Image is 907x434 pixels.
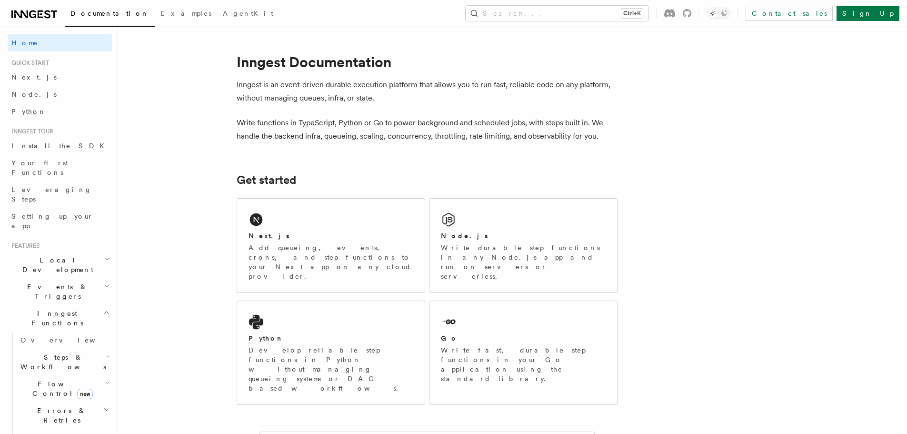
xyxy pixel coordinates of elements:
[466,6,648,21] button: Search...Ctrl+K
[160,10,211,17] span: Examples
[8,278,112,305] button: Events & Triggers
[8,305,112,332] button: Inngest Functions
[8,69,112,86] a: Next.js
[11,73,57,81] span: Next.js
[8,282,104,301] span: Events & Triggers
[11,91,57,98] span: Node.js
[8,181,112,208] a: Leveraging Steps
[237,116,618,143] p: Write functions in TypeScript, Python or Go to power background and scheduled jobs, with steps bu...
[65,3,155,27] a: Documentation
[8,154,112,181] a: Your first Functions
[217,3,279,26] a: AgentKit
[155,3,217,26] a: Examples
[8,252,112,278] button: Local Development
[249,333,284,343] h2: Python
[237,301,425,405] a: PythonDevelop reliable step functions in Python without managing queueing systems or DAG based wo...
[8,242,40,250] span: Features
[8,34,112,51] a: Home
[441,333,458,343] h2: Go
[17,332,112,349] a: Overview
[429,198,618,293] a: Node.jsWrite durable step functions in any Node.js app and run on servers or serverless.
[441,345,606,384] p: Write fast, durable step functions in your Go application using the standard library.
[17,379,105,398] span: Flow Control
[237,53,618,71] h1: Inngest Documentation
[17,406,103,425] span: Errors & Retries
[20,336,119,344] span: Overview
[8,255,104,274] span: Local Development
[8,309,103,328] span: Inngest Functions
[249,345,413,393] p: Develop reliable step functions in Python without managing queueing systems or DAG based workflows.
[249,243,413,281] p: Add queueing, events, crons, and step functions to your Next app on any cloud provider.
[17,402,112,429] button: Errors & Retries
[441,231,488,241] h2: Node.js
[11,142,110,150] span: Install the SDK
[77,389,93,399] span: new
[223,10,273,17] span: AgentKit
[837,6,899,21] a: Sign Up
[237,198,425,293] a: Next.jsAdd queueing, events, crons, and step functions to your Next app on any cloud provider.
[8,208,112,234] a: Setting up your app
[11,159,68,176] span: Your first Functions
[11,38,38,48] span: Home
[17,353,106,372] span: Steps & Workflows
[746,6,833,21] a: Contact sales
[237,173,296,187] a: Get started
[17,375,112,402] button: Flow Controlnew
[707,8,730,19] button: Toggle dark mode
[8,86,112,103] a: Node.js
[8,59,49,67] span: Quick start
[8,128,53,135] span: Inngest tour
[11,186,92,203] span: Leveraging Steps
[429,301,618,405] a: GoWrite fast, durable step functions in your Go application using the standard library.
[249,231,289,241] h2: Next.js
[17,349,112,375] button: Steps & Workflows
[11,108,46,115] span: Python
[621,9,643,18] kbd: Ctrl+K
[237,78,618,105] p: Inngest is an event-driven durable execution platform that allows you to run fast, reliable code ...
[8,103,112,120] a: Python
[11,212,93,230] span: Setting up your app
[70,10,149,17] span: Documentation
[441,243,606,281] p: Write durable step functions in any Node.js app and run on servers or serverless.
[8,137,112,154] a: Install the SDK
